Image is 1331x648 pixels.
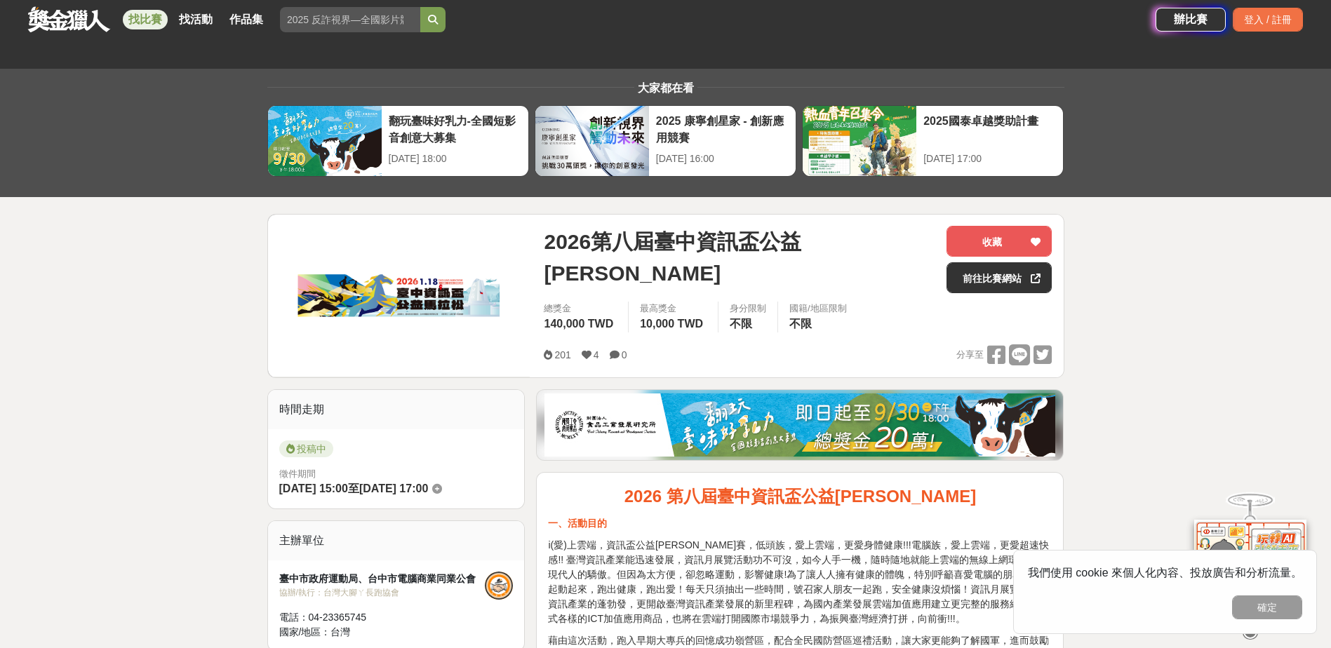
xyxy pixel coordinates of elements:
[594,349,599,360] span: 4
[544,226,935,289] span: 2026第八屆臺中資訊盃公益[PERSON_NAME]
[268,521,525,560] div: 主辦單位
[548,518,607,529] strong: 一、活動目的
[634,82,697,94] span: 大家都在看
[279,440,333,457] span: 投稿中
[224,10,269,29] a: 作品集
[268,390,525,429] div: 時間走期
[923,151,1056,166] div: [DATE] 17:00
[923,113,1056,144] div: 2025國泰卓越獎助計畫
[280,7,420,32] input: 2025 反詐視界—全國影片競賽
[624,487,976,506] strong: 2026 第八屆臺中資訊盃公益[PERSON_NAME]
[656,151,789,166] div: [DATE] 16:00
[359,482,428,494] span: [DATE] 17:00
[947,226,1052,257] button: 收藏
[267,105,529,177] a: 翻玩臺味好乳力-全國短影音創意大募集[DATE] 18:00
[173,10,218,29] a: 找活動
[389,151,521,166] div: [DATE] 18:00
[1233,8,1303,32] div: 登入 / 註冊
[544,302,617,316] span: 總獎金
[730,302,766,316] div: 身分限制
[1028,567,1302,579] span: 我們使用 cookie 來個人化內容、投放廣告和分析流量。
[279,468,316,479] span: 徵件期間
[956,344,984,365] span: 分享至
[548,538,1052,626] p: i(愛)上雲端，資訊盃公益[PERSON_NAME]賽，低頭族，愛上雲端，更愛身體健康!!!電腦族，愛上雲端，更愛超速快感!! 臺灣資訊產業能迅速發展，資訊月展覽活動功不可沒，如今人手一機，隨時...
[279,610,486,625] div: 電話： 04-23365745
[348,482,359,494] span: 至
[279,482,348,494] span: [DATE] 15:00
[330,626,350,637] span: 台灣
[947,262,1052,293] a: 前往比賽網站
[544,318,613,330] span: 140,000 TWD
[279,572,486,586] div: 臺中市政府運動局、台中市電腦商業同業公會
[123,10,168,29] a: 找比賽
[802,105,1064,177] a: 2025國泰卓越獎助計畫[DATE] 17:00
[640,318,703,330] span: 10,000 TWD
[1232,595,1302,619] button: 確定
[279,586,486,599] div: 協辦/執行： 台灣大腳ㄚ長跑協會
[554,349,570,360] span: 201
[389,113,521,144] div: 翻玩臺味好乳力-全國短影音創意大募集
[640,302,707,316] span: 最高獎金
[656,113,789,144] div: 2025 康寧創星家 - 創新應用競賽
[544,393,1055,457] img: 1c81a89c-c1b3-4fd6-9c6e-7d29d79abef5.jpg
[730,318,752,330] span: 不限
[622,349,627,360] span: 0
[1156,8,1226,32] a: 辦比賽
[1194,520,1306,613] img: d2146d9a-e6f6-4337-9592-8cefde37ba6b.png
[268,215,530,377] img: Cover Image
[789,318,812,330] span: 不限
[535,105,796,177] a: 2025 康寧創星家 - 創新應用競賽[DATE] 16:00
[279,626,331,637] span: 國家/地區：
[789,302,847,316] div: 國籍/地區限制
